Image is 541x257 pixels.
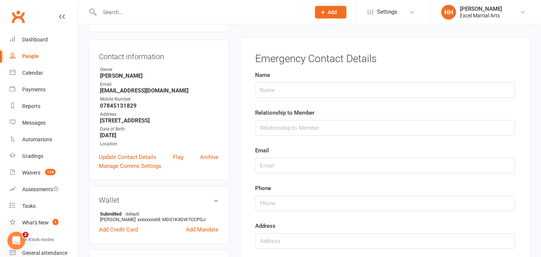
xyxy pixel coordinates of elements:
[22,87,46,92] div: Payments
[460,12,502,19] div: Excel Martial Arts
[10,98,78,115] a: Reports
[100,211,215,217] strong: Submitted
[100,96,219,103] div: Mobile Number
[10,198,78,214] a: Tasks
[123,211,141,217] span: default
[256,146,269,155] label: Email
[328,9,337,15] span: Add
[10,214,78,231] a: What's New1
[9,7,27,26] a: Clubworx
[256,184,271,193] label: Phone
[99,210,219,223] li: [PERSON_NAME]
[10,115,78,131] a: Messages
[256,196,515,211] input: Phone
[256,71,270,80] label: Name
[10,65,78,81] a: Calendar
[162,217,206,222] span: MD01K4DW7CCPGJ
[10,181,78,198] a: Assessments
[99,50,219,61] h3: Contact information
[99,225,138,234] a: Add Credit Card
[99,196,219,204] h3: Wallet
[100,117,219,124] strong: [STREET_ADDRESS]
[100,87,219,94] strong: [EMAIL_ADDRESS][DOMAIN_NAME]
[22,120,46,126] div: Messages
[22,170,40,176] div: Waivers
[99,162,161,170] a: Manage Comms Settings
[22,136,52,142] div: Automations
[99,153,156,162] a: Update Contact Details
[100,66,219,73] div: Owner
[22,153,43,159] div: Gradings
[10,131,78,148] a: Automations
[23,232,29,238] span: 2
[100,126,219,133] div: Date of Birth
[10,31,78,48] a: Dashboard
[22,37,48,43] div: Dashboard
[441,5,456,20] div: HH
[53,219,59,225] span: 1
[100,81,219,88] div: Email
[256,82,515,98] input: Name
[100,132,219,139] strong: [DATE]
[256,53,515,65] h3: Emergency Contact Details
[256,222,276,230] label: Address
[256,233,515,249] input: Address
[22,250,67,256] div: General attendance
[256,120,515,136] input: Relationship to Member
[315,6,347,18] button: Add
[10,48,78,65] a: People
[256,108,315,117] label: Relationship to Member
[100,111,219,118] div: Address
[100,102,219,109] strong: 07845131829
[22,70,43,76] div: Calendar
[7,232,25,250] iframe: Intercom live chat
[186,225,219,234] a: Add Mandate
[45,169,56,175] span: 119
[22,103,40,109] div: Reports
[97,7,305,17] input: Search...
[137,217,160,222] span: xxxxxxxx68
[22,220,49,226] div: What's New
[377,4,397,20] span: Settings
[10,148,78,165] a: Gradings
[100,141,219,148] div: Location
[22,53,39,59] div: People
[100,72,219,79] strong: [PERSON_NAME]
[22,186,59,192] div: Assessments
[200,153,219,162] a: Archive
[256,158,515,173] input: Email
[10,165,78,181] a: Waivers 119
[22,203,36,209] div: Tasks
[173,153,183,162] a: Flag
[10,81,78,98] a: Payments
[460,6,502,12] div: [PERSON_NAME]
